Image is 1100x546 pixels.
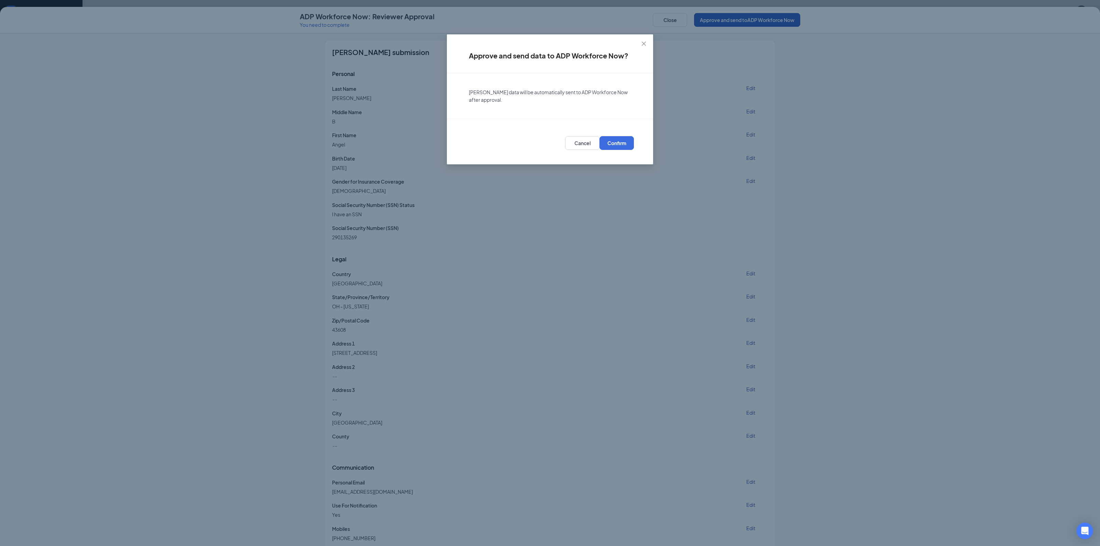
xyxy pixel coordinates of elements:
[469,89,628,103] span: [PERSON_NAME] data will be automatically sent to ADP Workforce Now after approval.
[607,140,626,146] span: Confirm
[469,51,631,61] h4: Approve and send data to ADP Workforce Now?
[599,136,634,150] button: Confirm
[1077,523,1093,539] div: Open Intercom Messenger
[635,34,653,53] button: Close
[641,41,647,46] span: close
[565,136,599,150] button: Cancel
